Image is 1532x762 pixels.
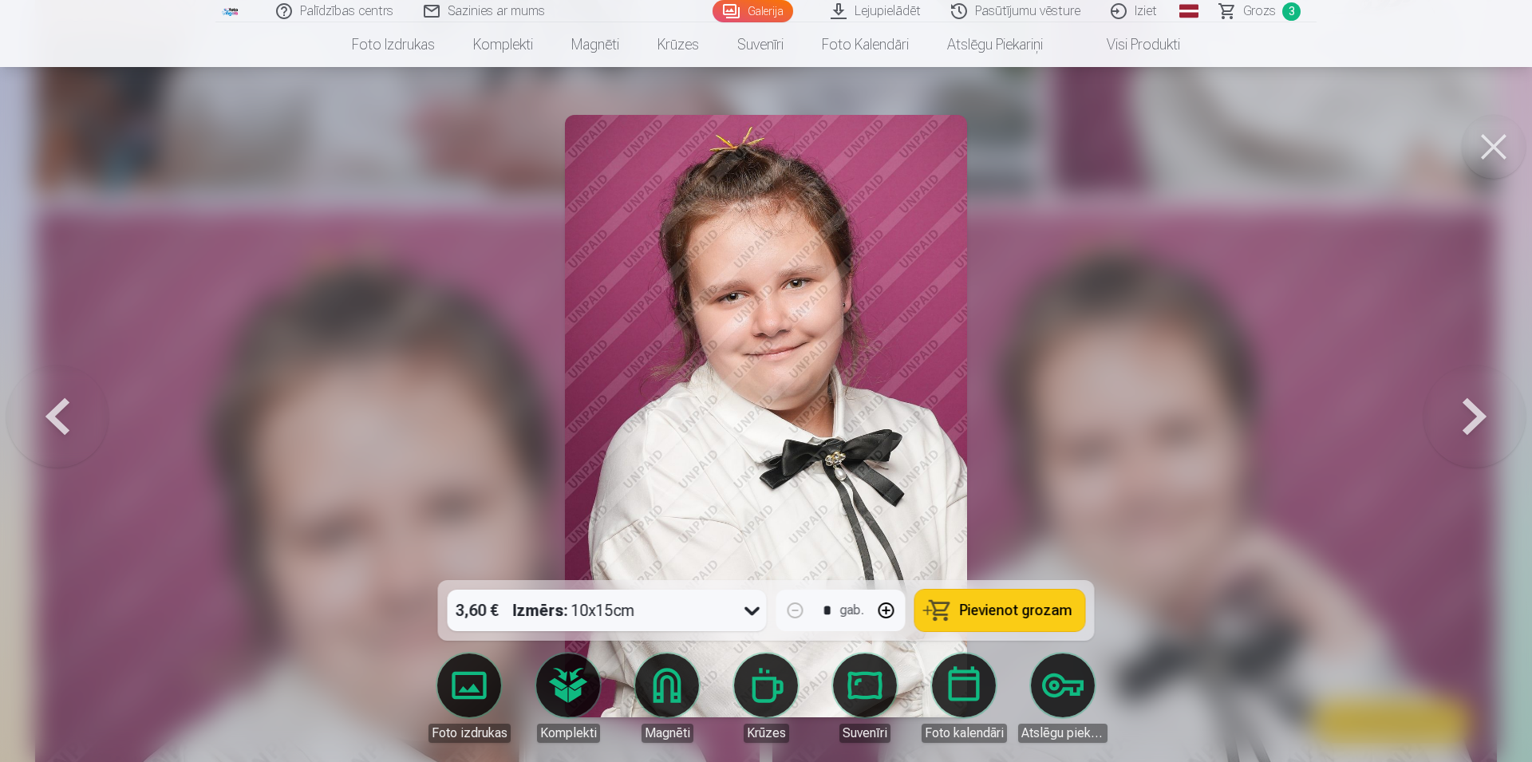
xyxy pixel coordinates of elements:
[1018,653,1108,743] a: Atslēgu piekariņi
[839,724,890,743] div: Suvenīri
[638,22,718,67] a: Krūzes
[642,724,693,743] div: Magnēti
[513,599,568,622] strong: Izmērs :
[803,22,928,67] a: Foto kalendāri
[721,653,811,743] a: Krūzes
[523,653,613,743] a: Komplekti
[922,724,1007,743] div: Foto kalendāri
[222,6,239,16] img: /fa1
[1018,724,1108,743] div: Atslēgu piekariņi
[919,653,1009,743] a: Foto kalendāri
[537,724,600,743] div: Komplekti
[718,22,803,67] a: Suvenīri
[744,724,789,743] div: Krūzes
[552,22,638,67] a: Magnēti
[840,601,864,620] div: gab.
[960,603,1072,618] span: Pievienot grozam
[333,22,454,67] a: Foto izdrukas
[915,590,1085,631] button: Pievienot grozam
[1282,2,1301,21] span: 3
[428,724,511,743] div: Foto izdrukas
[1062,22,1199,67] a: Visi produkti
[448,590,507,631] div: 3,60 €
[424,653,514,743] a: Foto izdrukas
[1243,2,1276,21] span: Grozs
[513,590,635,631] div: 10x15cm
[928,22,1062,67] a: Atslēgu piekariņi
[622,653,712,743] a: Magnēti
[454,22,552,67] a: Komplekti
[820,653,910,743] a: Suvenīri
